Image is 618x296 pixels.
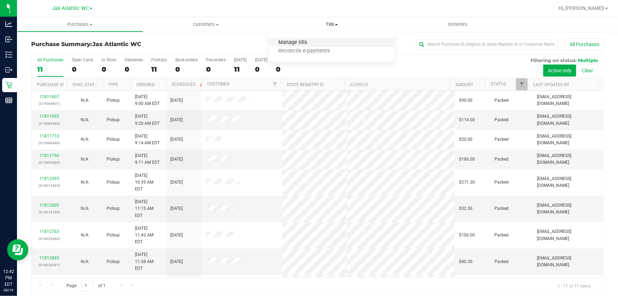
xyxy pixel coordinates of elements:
span: $20.00 [459,136,472,143]
span: Not Applicable [81,180,89,185]
button: N/A [81,232,89,239]
span: [DATE] 11:58 AM EDT [135,251,162,272]
span: Not Applicable [81,157,89,162]
span: Not Applicable [81,117,89,122]
span: [DATE] [170,232,183,239]
span: [EMAIL_ADDRESS][DOMAIN_NAME] [537,228,599,242]
inline-svg: Analytics [5,21,12,28]
span: Manage tills [269,40,317,46]
div: [DATE] [255,57,267,62]
span: $32.50 [459,205,472,212]
a: 11812605 [39,203,59,208]
span: [DATE] 9:20 AM EDT [135,113,160,127]
span: Tills [269,21,395,28]
span: [EMAIL_ADDRESS][DOMAIN_NAME] [537,113,599,127]
span: Pickup [107,117,120,123]
span: [EMAIL_ADDRESS][DOMAIN_NAME] [537,175,599,189]
div: Pre-orders [206,57,226,62]
span: [DATE] 11:15 AM EDT [135,199,162,219]
button: All Purchases [565,38,604,50]
a: Purchase ID [37,82,64,87]
span: Not Applicable [81,259,89,264]
span: Deliveries [439,21,477,28]
span: Packed [494,258,509,265]
span: Pickup [107,156,120,163]
input: Search Purchase ID, Original ID, State Registry ID or Customer Name... [416,39,558,50]
button: Active only [543,65,576,77]
inline-svg: Inventory [5,51,12,58]
a: Ordered [136,82,155,87]
a: 11812395 [39,176,59,181]
iframe: Resource center [7,239,28,261]
span: $106.00 [459,232,475,239]
a: 11812845 [39,256,59,261]
span: Not Applicable [81,233,89,238]
span: Pickup [107,97,120,104]
a: State Registry ID [287,82,324,87]
span: Purchases [17,21,143,28]
p: (315983966) [36,120,63,127]
a: Customers [143,17,269,32]
span: Hi, [PERSON_NAME]! [559,5,605,11]
inline-svg: Reports [5,97,12,104]
a: Status [491,82,506,86]
div: 0 [72,65,93,73]
span: [EMAIL_ADDRESS][DOMAIN_NAME] [537,152,599,166]
inline-svg: Outbound [5,66,12,73]
span: Multiple [578,57,598,63]
a: Purchases [17,17,143,32]
span: Pickup [107,179,120,186]
span: Pickup [107,232,120,239]
a: Filter [269,78,281,90]
div: 0 [175,65,198,73]
span: Pickup [107,136,120,143]
span: [DATE] 9:00 AM EDT [135,94,160,107]
div: All Purchases [37,57,63,62]
p: (316022662) [36,235,63,242]
span: Jax Atlantic WC [92,41,141,48]
a: Last Updated By [533,82,569,87]
a: Deliveries [395,17,521,32]
a: 11812763 [39,229,59,234]
span: Packed [494,156,509,163]
span: [DATE] [170,117,183,123]
span: $90.00 [459,97,472,104]
div: 11 [151,65,167,73]
button: Clear [577,65,598,77]
span: [DATE] [170,205,183,212]
button: N/A [81,205,89,212]
span: [EMAIL_ADDRESS][DOMAIN_NAME] [537,255,599,268]
span: Pickup [107,258,120,265]
a: 11811710 [39,134,59,139]
a: 11811692 [39,114,59,119]
span: 1 - 11 of 11 items [552,280,596,291]
p: 08/19 [3,287,14,293]
a: Type [108,82,118,87]
div: 0 [125,65,143,73]
input: 1 [81,280,94,291]
span: Packed [494,136,509,143]
span: [DATE] [170,97,183,104]
a: Tills Manage tills Reconcile e-payments [269,17,395,32]
div: 0 [276,65,302,73]
div: [DATE] [234,57,246,62]
p: (315989449) [36,140,63,146]
span: Not Applicable [81,98,89,103]
span: Packed [494,117,509,123]
button: N/A [81,258,89,265]
h3: Purchase Summary: [31,41,222,48]
span: [DATE] [170,258,183,265]
span: Customers [143,21,269,28]
a: 11811607 [39,94,59,99]
div: PickUps [151,57,167,62]
a: Scheduled [172,82,204,87]
span: $186.00 [459,156,475,163]
div: Deliveries [125,57,143,62]
span: $271.30 [459,179,475,186]
div: Open Carts [72,57,93,62]
a: Filter [516,78,528,90]
a: 11811790 [39,153,59,158]
p: (315995289) [36,159,63,166]
span: $40.30 [459,258,472,265]
div: 0 [102,65,116,73]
